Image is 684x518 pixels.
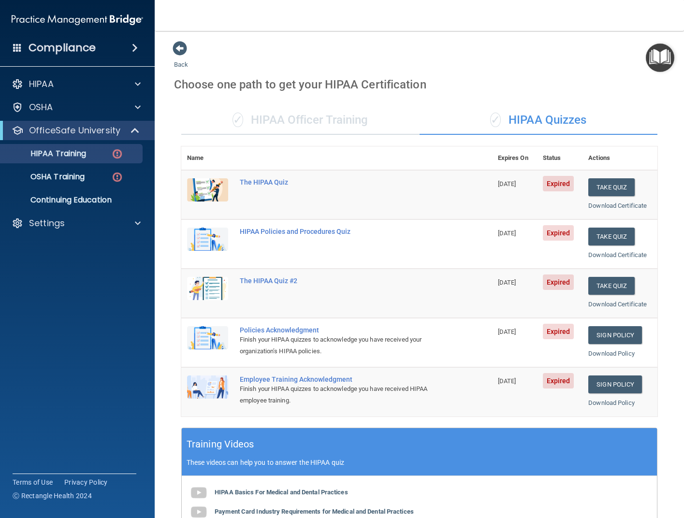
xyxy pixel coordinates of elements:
button: Take Quiz [588,277,635,295]
iframe: Drift Widget Chat Controller [636,451,672,488]
div: HIPAA Policies and Procedures Quiz [240,228,444,235]
a: Download Certificate [588,202,647,209]
span: Ⓒ Rectangle Health 2024 [13,491,92,501]
div: HIPAA Quizzes [420,106,658,135]
a: OSHA [12,101,141,113]
a: Terms of Use [13,477,53,487]
span: Expired [543,176,574,191]
button: Open Resource Center [646,43,674,72]
b: HIPAA Basics For Medical and Dental Practices [215,489,348,496]
p: OSHA Training [6,172,85,182]
a: HIPAA [12,78,141,90]
a: Download Certificate [588,301,647,308]
span: ✓ [233,113,243,127]
span: Expired [543,225,574,241]
span: [DATE] [498,230,516,237]
p: Continuing Education [6,195,138,205]
a: Download Certificate [588,251,647,259]
a: OfficeSafe University [12,125,140,136]
a: Download Policy [588,399,635,406]
img: gray_youtube_icon.38fcd6cc.png [189,483,208,503]
h5: Training Videos [187,436,254,453]
p: These videos can help you to answer the HIPAA quiz [187,459,652,466]
a: Back [174,49,188,68]
div: Choose one path to get your HIPAA Certification [174,71,665,99]
a: Settings [12,217,141,229]
h4: Compliance [29,41,96,55]
button: Take Quiz [588,228,635,245]
a: Privacy Policy [64,477,108,487]
div: Employee Training Acknowledgment [240,375,444,383]
p: Settings [29,217,65,229]
div: Finish your HIPAA quizzes to acknowledge you have received your organization’s HIPAA policies. [240,334,444,357]
a: Sign Policy [588,375,642,393]
div: Finish your HIPAA quizzes to acknowledge you have received HIPAA employee training. [240,383,444,406]
th: Actions [582,146,657,170]
p: OfficeSafe University [29,125,120,136]
p: HIPAA [29,78,54,90]
span: [DATE] [498,180,516,187]
div: The HIPAA Quiz #2 [240,277,444,285]
th: Name [181,146,234,170]
span: Expired [543,324,574,339]
span: Expired [543,274,574,290]
a: Download Policy [588,350,635,357]
div: The HIPAA Quiz [240,178,444,186]
img: danger-circle.6113f641.png [111,148,123,160]
div: Policies Acknowledgment [240,326,444,334]
div: HIPAA Officer Training [181,106,420,135]
th: Status [537,146,583,170]
span: Expired [543,373,574,388]
b: Payment Card Industry Requirements for Medical and Dental Practices [215,508,414,515]
button: Take Quiz [588,178,635,196]
span: [DATE] [498,328,516,335]
span: [DATE] [498,377,516,385]
a: Sign Policy [588,326,642,344]
th: Expires On [492,146,537,170]
span: ✓ [490,113,501,127]
p: OSHA [29,101,53,113]
span: [DATE] [498,279,516,286]
p: HIPAA Training [6,149,86,158]
img: PMB logo [12,10,143,29]
img: danger-circle.6113f641.png [111,171,123,183]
